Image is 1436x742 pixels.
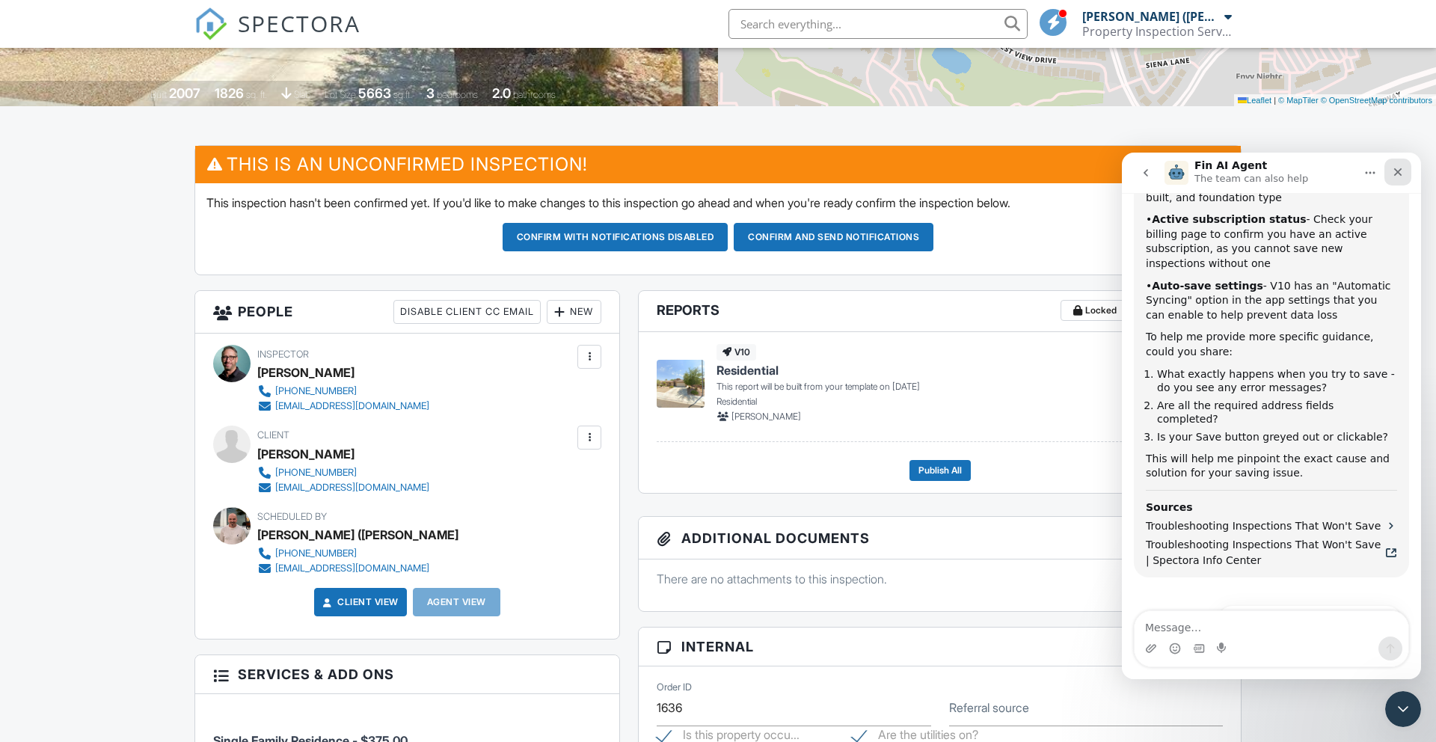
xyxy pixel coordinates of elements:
div: [PHONE_NUMBER] [275,467,357,479]
div: 2.0 [492,85,511,101]
div: Disable Client CC Email [393,300,541,324]
a: [PHONE_NUMBER] [257,384,429,399]
span: sq.ft. [393,89,412,100]
a: [PHONE_NUMBER] [257,546,447,561]
img: The Best Home Inspection Software - Spectora [194,7,227,40]
div: [PERSON_NAME] [257,443,355,465]
input: Search everything... [728,9,1028,39]
span: Lot Size [325,89,356,100]
span: | [1274,96,1276,105]
p: This inspection hasn't been confirmed yet. If you'd like to make changes to this inspection go ah... [206,194,1230,211]
iframe: Intercom live chat [1122,153,1421,679]
div: [PERSON_NAME] ([PERSON_NAME] [1082,9,1221,24]
div: 3 [426,85,435,101]
a: [EMAIL_ADDRESS][DOMAIN_NAME] [257,480,429,495]
span: slab [294,89,310,100]
div: [PHONE_NUMBER] [275,385,357,397]
h3: This is an Unconfirmed Inspection! [195,146,1241,183]
button: Gif picker [71,490,83,502]
span: Troubleshooting Inspections That Won't Save [24,366,259,381]
div: [EMAIL_ADDRESS][DOMAIN_NAME] [275,400,429,412]
a: SPECTORA [194,20,360,52]
div: [EMAIL_ADDRESS][DOMAIN_NAME] [275,482,429,494]
div: • - V10 has an "Automatic Syncing" option in the app settings that you can enable to help prevent... [24,126,275,171]
label: Referral source [949,699,1029,716]
div: New [547,300,601,324]
button: Send a message… [257,484,280,508]
div: [EMAIL_ADDRESS][DOMAIN_NAME] [275,562,429,574]
a: Leaflet [1238,96,1271,105]
span: SPECTORA [238,7,360,39]
button: Confirm with notifications disabled [503,223,728,251]
div: 2007 [169,85,200,101]
b: Auto-save settings [30,127,141,139]
a: [EMAIL_ADDRESS][DOMAIN_NAME] [257,561,447,576]
h3: Services & Add ons [195,655,619,694]
a: [EMAIL_ADDRESS][DOMAIN_NAME] [257,399,429,414]
h3: Internal [639,628,1241,666]
a: © MapTiler [1278,96,1319,105]
div: [PHONE_NUMBER] [275,548,357,559]
div: Troubleshooting Inspections That Won't Save [24,366,275,381]
div: 1826 [215,85,244,101]
div: 5663 [358,85,391,101]
b: Active subscription status [30,61,184,73]
textarea: Message… [13,459,286,484]
li: Is your Save button greyed out or clickable? [35,278,275,292]
div: [PERSON_NAME] ([PERSON_NAME] [257,524,458,546]
div: [PERSON_NAME] [257,361,355,384]
span: Built [150,89,167,100]
div: To help me provide more specific guidance, could you share: [24,177,275,206]
a: © OpenStreetMap contributors [1321,96,1432,105]
div: Troubleshooting Inspections That Won't Save | Spectora Info Center [24,384,275,416]
li: What exactly happens when you try to save - do you see any error messages? [35,215,275,242]
h3: Additional Documents [639,517,1241,559]
div: • - Check your billing page to confirm you have an active subscription, as you cannot save new in... [24,60,275,118]
span: Client [257,429,289,441]
span: Troubleshooting Inspections That Won't Save | Spectora Info Center [24,384,263,416]
h3: People [195,291,619,334]
a: Client View [319,595,399,610]
div: Property Inspection Services, LLC [1082,24,1232,39]
li: Are all the required address fields completed? [35,246,275,274]
iframe: Intercom live chat [1385,691,1421,727]
button: Emoji picker [47,490,59,502]
span: Scheduled By [257,511,327,522]
label: Order ID [657,681,692,694]
button: Confirm and send notifications [734,223,933,251]
span: bedrooms [437,89,478,100]
span: bathrooms [513,89,556,100]
span: sq. ft. [246,89,267,100]
h3: Sources [24,347,275,363]
span: Inspector [257,349,309,360]
div: This will help me pinpoint the exact cause and solution for your saving issue. [24,299,275,328]
button: Upload attachment [23,490,35,502]
button: Start recording [95,490,107,502]
p: There are no attachments to this inspection. [657,571,1223,587]
a: [PHONE_NUMBER] [257,465,429,480]
button: That answered my question 👍 [96,453,280,482]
